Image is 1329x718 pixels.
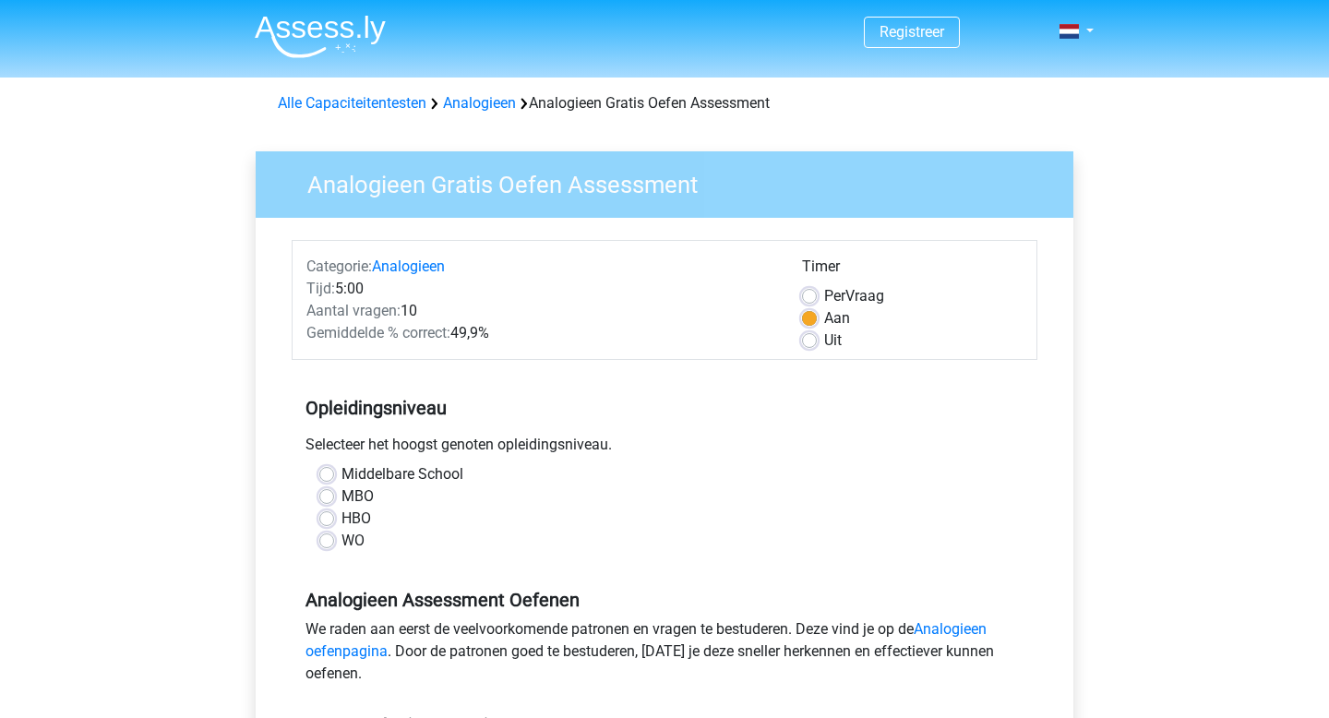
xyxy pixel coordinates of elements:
h5: Analogieen Assessment Oefenen [305,589,1024,611]
a: Registreer [880,23,944,41]
div: Analogieen Gratis Oefen Assessment [270,92,1059,114]
h5: Opleidingsniveau [305,389,1024,426]
a: Analogieen [443,94,516,112]
label: Uit [824,329,842,352]
label: Vraag [824,285,884,307]
div: We raden aan eerst de veelvoorkomende patronen en vragen te bestuderen. Deze vind je op de . Door... [292,618,1037,692]
div: 49,9% [293,322,788,344]
div: 5:00 [293,278,788,300]
div: Timer [802,256,1023,285]
div: Selecteer het hoogst genoten opleidingsniveau. [292,434,1037,463]
label: Middelbare School [341,463,463,485]
a: Alle Capaciteitentesten [278,94,426,112]
label: HBO [341,508,371,530]
a: Analogieen [372,257,445,275]
span: Categorie: [306,257,372,275]
span: Aantal vragen: [306,302,401,319]
h3: Analogieen Gratis Oefen Assessment [285,163,1060,199]
label: MBO [341,485,374,508]
div: 10 [293,300,788,322]
span: Gemiddelde % correct: [306,324,450,341]
span: Per [824,287,845,305]
span: Tijd: [306,280,335,297]
img: Assessly [255,15,386,58]
label: Aan [824,307,850,329]
label: WO [341,530,365,552]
